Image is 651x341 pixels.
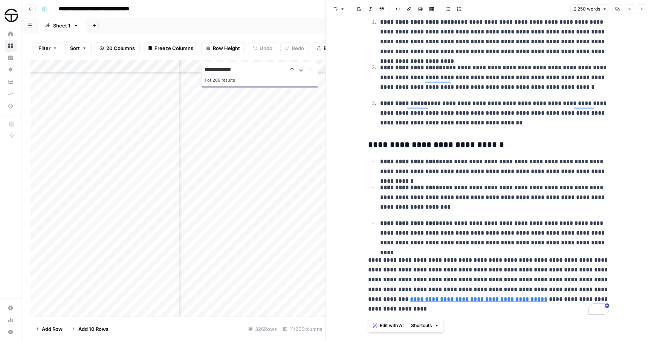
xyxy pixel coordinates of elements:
a: Data Library [5,100,17,112]
div: 326 Rows [245,323,280,335]
button: Filter [34,42,62,54]
button: Next Result [296,65,306,74]
button: 2,250 words [570,4,610,14]
a: Browse [5,40,17,52]
span: Shortcuts [411,322,432,329]
a: Syncs [5,88,17,100]
a: Home [5,28,17,40]
a: Sheet 1 [38,18,85,33]
span: 20 Columns [106,44,135,52]
span: Sort [70,44,80,52]
span: Freeze Columns [154,44,193,52]
button: 20 Columns [95,42,140,54]
button: Row Height [201,42,245,54]
span: Row Height [213,44,240,52]
button: Shortcuts [408,321,442,330]
button: Redo [280,42,309,54]
a: Opportunities [5,64,17,76]
button: Sort [65,42,92,54]
button: Add Row [31,323,67,335]
div: Sheet 1 [53,22,70,29]
span: Edit with AI [380,322,403,329]
div: 11/20 Columns [280,323,325,335]
button: Previous Result [287,65,296,74]
button: Close Search [306,65,315,74]
button: Add 10 Rows [67,323,113,335]
img: SimpleTire Logo [5,9,18,22]
button: Freeze Columns [143,42,198,54]
button: Export CSV [312,42,355,54]
span: Undo [260,44,272,52]
a: Settings [5,302,17,314]
span: Filter [38,44,50,52]
button: Edit with AI [370,321,406,330]
a: Insights [5,52,17,64]
button: Undo [248,42,277,54]
a: Usage [5,314,17,326]
span: Add Row [42,325,63,333]
span: 2,250 words [574,6,600,12]
span: Add 10 Rows [78,325,108,333]
div: 1 of 209 results [205,76,315,85]
span: Redo [292,44,304,52]
a: Your Data [5,76,17,88]
button: Workspace: SimpleTire [5,6,17,25]
button: Help + Support [5,326,17,338]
